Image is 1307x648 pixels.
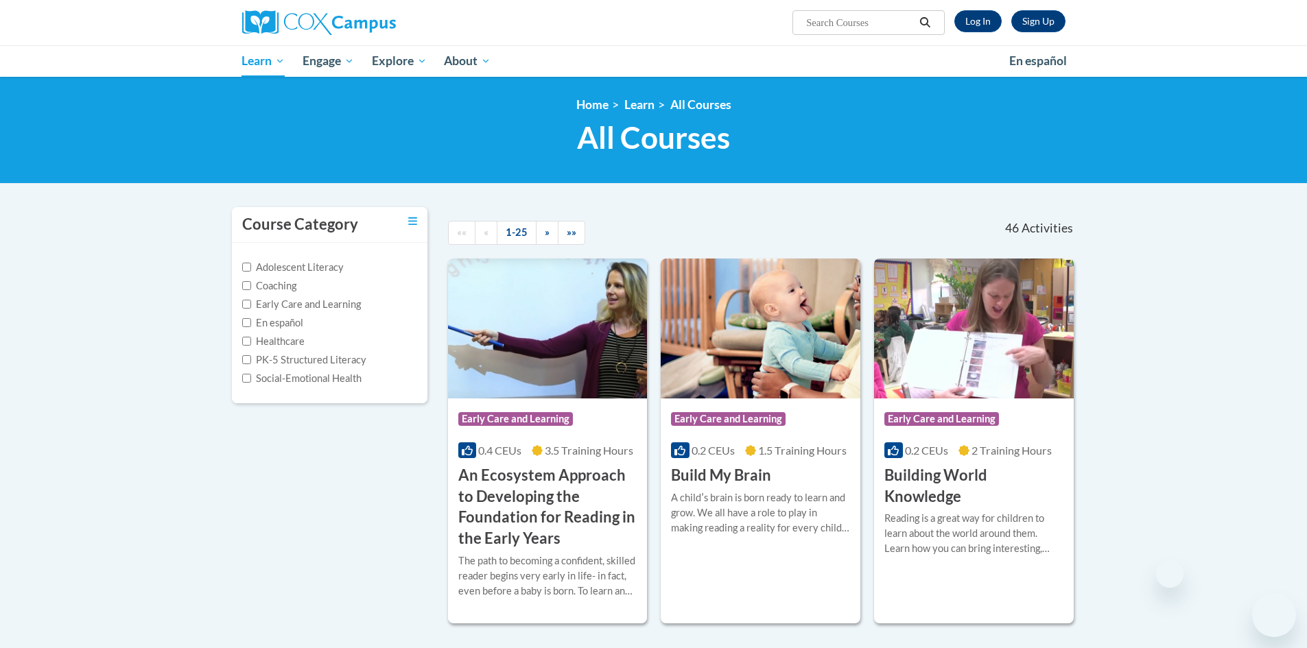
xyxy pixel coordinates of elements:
input: Search Courses [805,14,915,31]
a: Course LogoEarly Care and Learning0.4 CEUs3.5 Training Hours An Ecosystem Approach to Developing ... [448,259,648,623]
label: Social-Emotional Health [242,371,362,386]
span: 3.5 Training Hours [545,444,633,457]
button: Search [915,14,935,31]
a: Begining [448,221,475,245]
span: Early Care and Learning [458,412,573,426]
img: Course Logo [661,259,860,398]
a: Course LogoEarly Care and Learning0.2 CEUs1.5 Training Hours Build My BrainA childʹs brain is bor... [661,259,860,623]
a: 1-25 [497,221,537,245]
span: Early Care and Learning [671,412,786,426]
input: Checkbox for Options [242,337,251,346]
label: Adolescent Literacy [242,260,344,275]
input: Checkbox for Options [242,374,251,383]
h3: An Ecosystem Approach to Developing the Foundation for Reading in the Early Years [458,465,637,549]
a: About [435,45,499,77]
input: Checkbox for Options [242,263,251,272]
img: Cox Campus [242,10,396,35]
input: Checkbox for Options [242,318,251,327]
span: En español [1009,53,1067,68]
a: Course LogoEarly Care and Learning0.2 CEUs2 Training Hours Building World KnowledgeReading is a g... [874,259,1074,623]
h3: Building World Knowledge [884,465,1063,507]
span: Activities [1022,221,1073,236]
span: 46 [1005,221,1019,236]
h3: Build My Brain [671,465,771,486]
label: PK-5 Structured Literacy [242,352,366,368]
span: Learn [242,53,285,69]
a: Learn [624,97,655,112]
a: Register [1011,10,1065,32]
span: Explore [372,53,427,69]
a: End [558,221,585,245]
span: »» [567,226,576,238]
div: Main menu [222,45,1086,77]
a: Log In [954,10,1002,32]
span: 1.5 Training Hours [758,444,847,457]
a: Explore [363,45,436,77]
iframe: Close message [1156,560,1184,588]
span: «« [457,226,467,238]
a: Cox Campus [242,10,503,35]
img: Course Logo [874,259,1074,398]
a: Learn [233,45,294,77]
span: 0.2 CEUs [905,444,948,457]
span: About [444,53,491,69]
div: Reading is a great way for children to learn about the world around them. Learn how you can bring... [884,511,1063,556]
a: All Courses [670,97,731,112]
input: Checkbox for Options [242,281,251,290]
iframe: Button to launch messaging window [1252,593,1296,637]
span: 0.2 CEUs [692,444,735,457]
span: Engage [303,53,354,69]
img: Course Logo [448,259,648,398]
a: Previous [475,221,497,245]
span: Early Care and Learning [884,412,999,426]
a: Engage [294,45,363,77]
label: Healthcare [242,334,305,349]
a: Next [536,221,558,245]
label: Coaching [242,278,296,293]
label: Early Care and Learning [242,297,361,312]
input: Checkbox for Options [242,300,251,309]
div: The path to becoming a confident, skilled reader begins very early in life- in fact, even before ... [458,553,637,599]
span: 0.4 CEUs [478,444,521,457]
a: En español [1000,47,1076,75]
label: En español [242,315,303,331]
a: Home [576,97,609,112]
div: A childʹs brain is born ready to learn and grow. We all have a role to play in making reading a r... [671,490,850,536]
a: Toggle collapse [408,214,417,229]
span: « [484,226,488,238]
span: » [545,226,550,238]
span: 2 Training Hours [972,444,1052,457]
input: Checkbox for Options [242,355,251,364]
span: All Courses [577,119,730,156]
h3: Course Category [242,214,358,235]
